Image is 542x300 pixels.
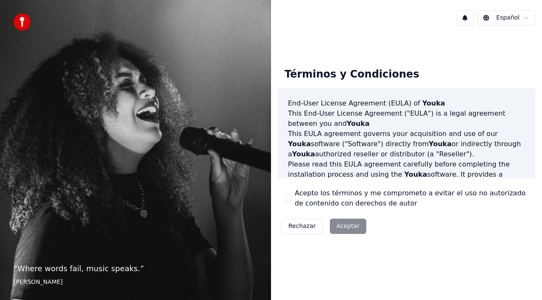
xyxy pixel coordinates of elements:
[288,129,525,159] p: This EULA agreement governs your acquisition and use of our software ("Software") directly from o...
[429,140,452,148] span: Youka
[281,219,323,234] button: Rechazar
[288,108,525,129] p: This End-User License Agreement ("EULA") is a legal agreement between you and
[404,170,427,178] span: Youka
[288,159,525,200] p: Please read this EULA agreement carefully before completing the installation process and using th...
[347,119,370,128] span: Youka
[288,140,311,148] span: Youka
[288,98,525,108] h3: End-User License Agreement (EULA) of
[14,278,257,286] footer: [PERSON_NAME]
[14,263,257,275] p: “ Where words fail, music speaks. ”
[278,61,426,88] div: Términos y Condiciones
[422,99,445,107] span: Youka
[14,14,30,31] img: youka
[292,150,315,158] span: Youka
[295,188,528,208] label: Acepto los términos y me comprometo a evitar el uso no autorizado de contenido con derechos de autor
